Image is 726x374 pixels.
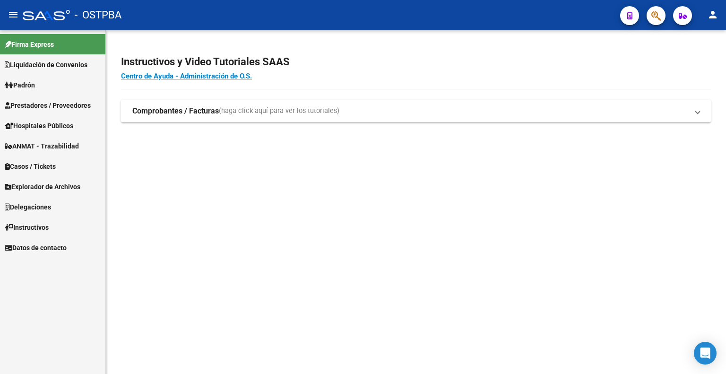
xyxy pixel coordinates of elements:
[5,222,49,233] span: Instructivos
[219,106,339,116] span: (haga click aquí para ver los tutoriales)
[5,141,79,151] span: ANMAT - Trazabilidad
[75,5,121,26] span: - OSTPBA
[5,39,54,50] span: Firma Express
[5,60,87,70] span: Liquidación de Convenios
[132,106,219,116] strong: Comprobantes / Facturas
[5,161,56,172] span: Casos / Tickets
[5,121,73,131] span: Hospitales Públicos
[5,243,67,253] span: Datos de contacto
[121,72,252,80] a: Centro de Ayuda - Administración de O.S.
[707,9,718,20] mat-icon: person
[5,202,51,212] span: Delegaciones
[5,80,35,90] span: Padrón
[121,53,711,71] h2: Instructivos y Video Tutoriales SAAS
[5,182,80,192] span: Explorador de Archivos
[694,342,717,365] div: Open Intercom Messenger
[8,9,19,20] mat-icon: menu
[5,100,91,111] span: Prestadores / Proveedores
[121,100,711,122] mat-expansion-panel-header: Comprobantes / Facturas(haga click aquí para ver los tutoriales)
